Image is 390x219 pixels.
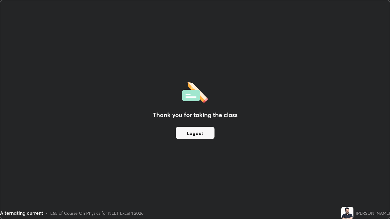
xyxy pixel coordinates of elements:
[341,207,353,219] img: 28681843d65944dd995427fb58f58e2f.jpg
[153,110,238,120] h2: Thank you for taking the class
[356,210,390,216] div: [PERSON_NAME]
[182,80,208,103] img: offlineFeedback.1438e8b3.svg
[46,210,48,216] div: •
[50,210,144,216] div: L65 of Course On Physics for NEET Excel 1 2026
[176,127,214,139] button: Logout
